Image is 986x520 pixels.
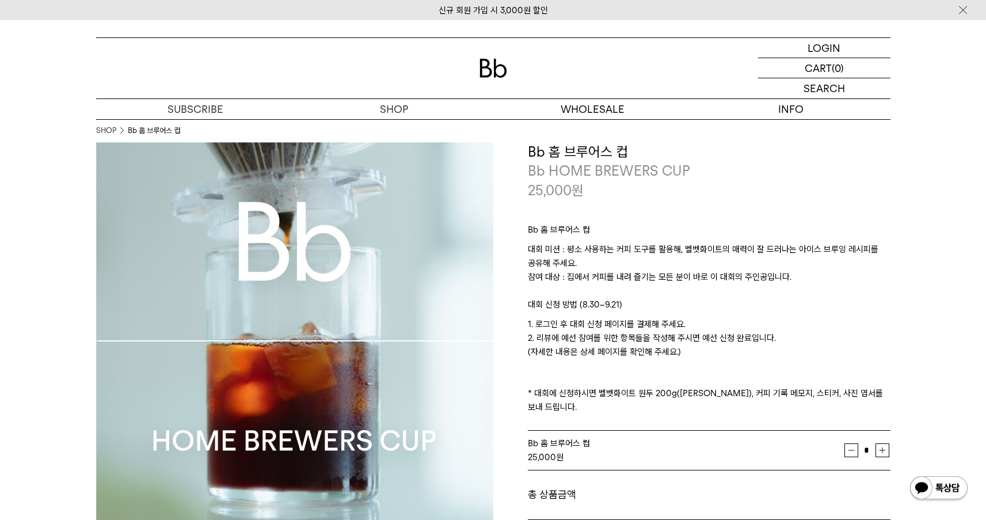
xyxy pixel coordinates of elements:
[528,450,844,464] div: 원
[96,99,295,119] a: SUBSCRIBE
[528,488,709,502] dt: 총 상품금액
[528,298,890,317] p: 대회 신청 방법 (8.30~9.21)
[528,452,556,462] strong: 25,000
[128,125,180,136] li: Bb 홈 브루어스 컵
[528,161,890,181] p: Bb HOME BREWERS CUP
[528,142,890,162] h3: Bb 홈 브루어스 컵
[808,38,840,58] p: LOGIN
[528,223,890,242] p: Bb 홈 브루어스 컵
[295,99,493,119] a: SHOP
[493,99,692,119] p: WHOLESALE
[692,99,890,119] p: INFO
[909,475,969,503] img: 카카오톡 채널 1:1 채팅 버튼
[572,182,584,199] span: 원
[528,181,584,200] p: 25,000
[96,125,116,136] a: SHOP
[758,38,890,58] a: LOGIN
[528,242,890,298] p: 대회 미션 : 평소 사용하는 커피 도구를 활용해, 벨벳화이트의 매력이 잘 드러나는 아이스 브루잉 레시피를 공유해 주세요. 참여 대상 : 집에서 커피를 내려 즐기는 모든 분이 ...
[844,443,858,457] button: 감소
[439,5,548,16] a: 신규 회원 가입 시 3,000원 할인
[528,317,890,414] p: 1. 로그인 후 대회 신청 페이지를 결제해 주세요. 2. 리뷰에 예선 참여를 위한 항목들을 작성해 주시면 예선 신청 완료입니다. (자세한 내용은 상세 페이지를 확인해 주세요....
[805,58,832,78] p: CART
[528,438,590,449] span: Bb 홈 브루어스 컵
[758,58,890,78] a: CART (0)
[479,59,507,78] img: 로고
[804,78,845,98] p: SEARCH
[832,58,844,78] p: (0)
[875,443,889,457] button: 증가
